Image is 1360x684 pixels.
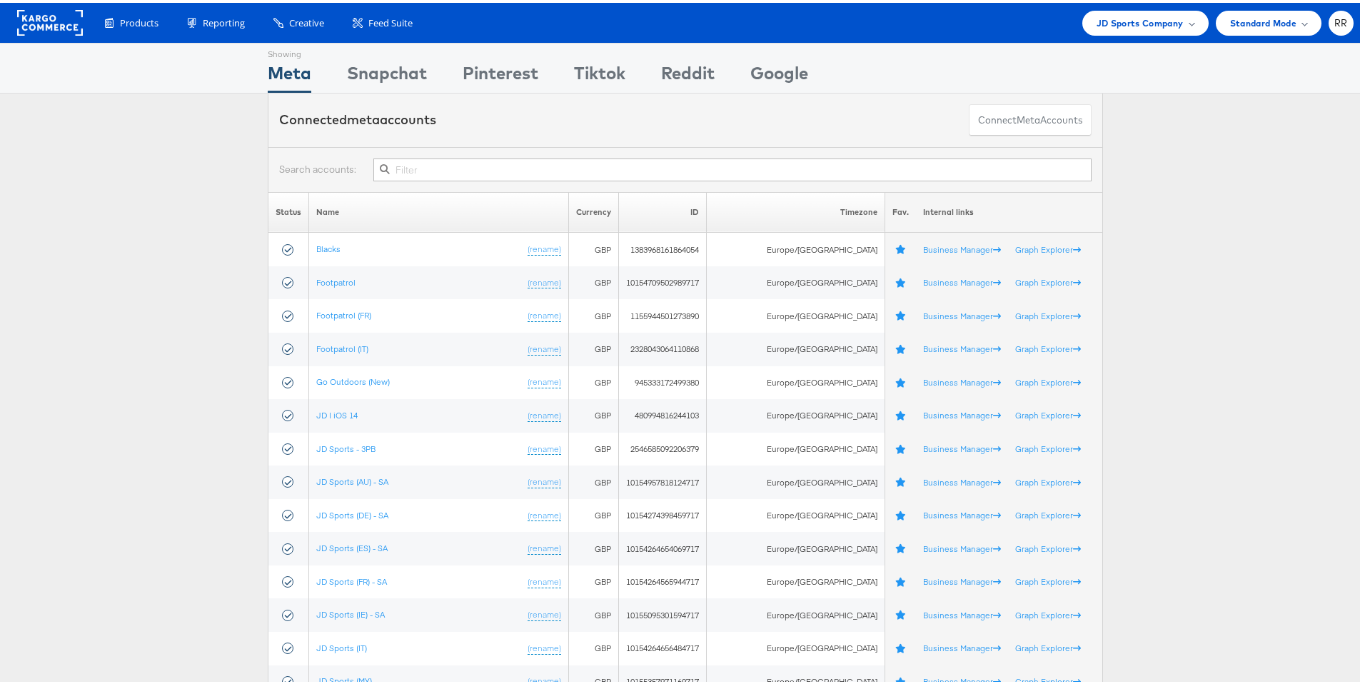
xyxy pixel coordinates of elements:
div: Tiktok [574,58,625,90]
td: Europe/[GEOGRAPHIC_DATA] [707,563,885,596]
a: JD Sports (AU) - SA [316,473,388,484]
td: 2328043064110868 [619,330,707,363]
a: JD Sports (ES) - SA [316,540,388,550]
td: GBP [569,430,619,463]
td: Europe/[GEOGRAPHIC_DATA] [707,430,885,463]
a: JD Sports (IT) [316,640,367,650]
span: Reporting [203,14,245,27]
a: (rename) [528,507,561,519]
a: (rename) [528,407,561,419]
a: Business Manager [923,241,1001,252]
td: Europe/[GEOGRAPHIC_DATA] [707,463,885,496]
a: Go Outdoors (New) [316,373,390,384]
td: 2546585092206379 [619,430,707,463]
td: 480994816244103 [619,396,707,430]
a: Business Manager [923,274,1001,285]
td: GBP [569,296,619,330]
div: Snapchat [347,58,427,90]
a: (rename) [528,373,561,386]
td: GBP [569,563,619,596]
div: Connected accounts [279,108,436,126]
td: GBP [569,396,619,430]
td: 10154709502989717 [619,263,707,297]
a: (rename) [528,241,561,253]
a: Business Manager [923,407,1001,418]
td: 10154264654069717 [619,529,707,563]
a: Business Manager [923,540,1001,551]
a: (rename) [528,274,561,286]
span: JD Sports Company [1097,13,1184,28]
span: Creative [289,14,324,27]
a: Graph Explorer [1015,341,1081,351]
a: Graph Explorer [1015,241,1081,252]
div: Reddit [661,58,715,90]
td: 10154957818124717 [619,463,707,496]
a: Business Manager [923,573,1001,584]
td: GBP [569,363,619,397]
a: Business Manager [923,607,1001,618]
td: Europe/[GEOGRAPHIC_DATA] [707,263,885,297]
a: Graph Explorer [1015,607,1081,618]
span: RR [1334,16,1348,25]
span: Products [120,14,158,27]
a: Business Manager [923,673,1001,684]
a: Graph Explorer [1015,673,1081,684]
span: meta [347,109,380,125]
td: GBP [569,496,619,530]
a: Business Manager [923,374,1001,385]
th: ID [619,189,707,230]
a: JD | iOS 14 [316,407,358,418]
td: GBP [569,463,619,496]
button: ConnectmetaAccounts [969,101,1092,134]
th: Currency [569,189,619,230]
td: 1155944501273890 [619,296,707,330]
a: Graph Explorer [1015,274,1081,285]
td: Europe/[GEOGRAPHIC_DATA] [707,296,885,330]
a: Blacks [316,241,341,251]
a: JD Sports (FR) - SA [316,573,387,584]
td: 10154264656484717 [619,629,707,663]
input: Filter [373,156,1092,178]
a: Business Manager [923,507,1001,518]
div: Google [750,58,808,90]
td: Europe/[GEOGRAPHIC_DATA] [707,529,885,563]
a: Graph Explorer [1015,540,1081,551]
a: Graph Explorer [1015,407,1081,418]
a: JD Sports (DE) - SA [316,507,388,518]
a: Business Manager [923,441,1001,451]
td: GBP [569,595,619,629]
a: Graph Explorer [1015,573,1081,584]
a: Footpatrol (IT) [316,341,368,351]
a: (rename) [528,441,561,453]
td: GBP [569,230,619,263]
a: (rename) [528,540,561,552]
span: Feed Suite [368,14,413,27]
a: Graph Explorer [1015,474,1081,485]
a: Graph Explorer [1015,640,1081,650]
td: GBP [569,263,619,297]
td: GBP [569,330,619,363]
td: Europe/[GEOGRAPHIC_DATA] [707,330,885,363]
a: Business Manager [923,308,1001,318]
td: 1383968161864054 [619,230,707,263]
td: Europe/[GEOGRAPHIC_DATA] [707,363,885,397]
td: 10155095301594717 [619,595,707,629]
a: (rename) [528,606,561,618]
td: 10154264565944717 [619,563,707,596]
th: Status [268,189,309,230]
a: Graph Explorer [1015,507,1081,518]
td: GBP [569,529,619,563]
a: (rename) [528,640,561,652]
a: JD Sports - 3PB [316,441,376,451]
th: Timezone [707,189,885,230]
td: 10154274398459717 [619,496,707,530]
a: JD Sports (MY) [316,673,372,683]
td: 945333172499380 [619,363,707,397]
td: Europe/[GEOGRAPHIC_DATA] [707,496,885,530]
a: Footpatrol (FR) [316,307,371,318]
th: Name [309,189,569,230]
td: Europe/[GEOGRAPHIC_DATA] [707,595,885,629]
a: Graph Explorer [1015,308,1081,318]
a: Graph Explorer [1015,441,1081,451]
a: (rename) [528,473,561,486]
